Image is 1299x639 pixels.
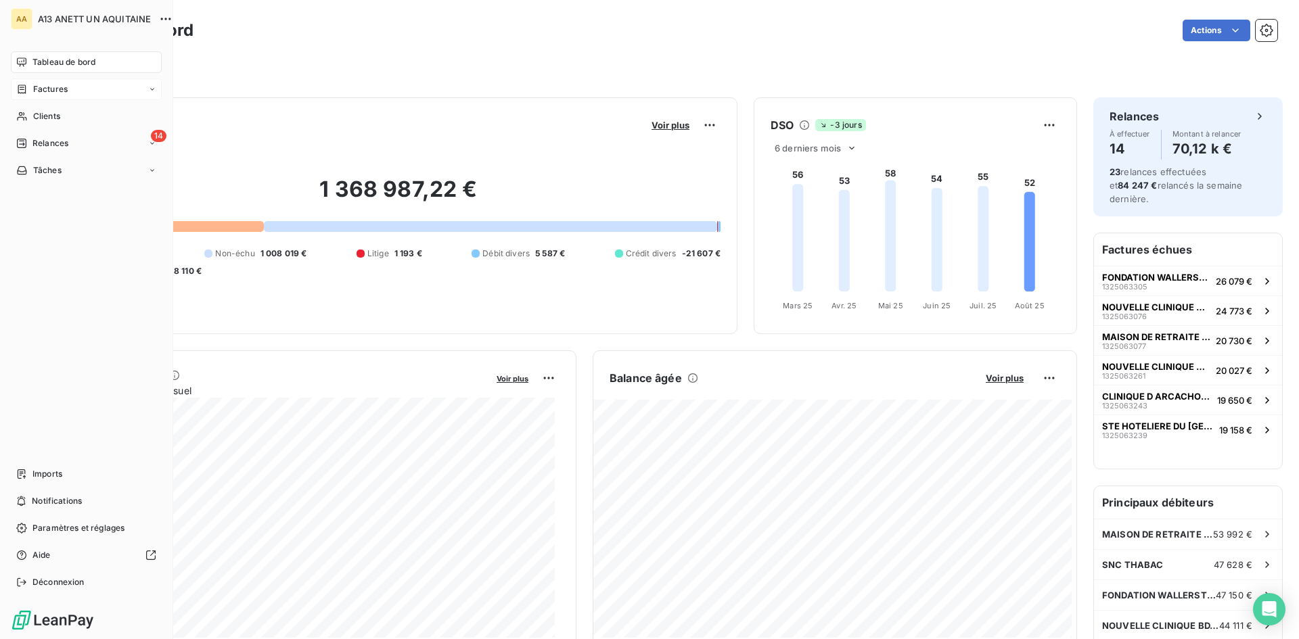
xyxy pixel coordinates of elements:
span: 6 derniers mois [775,143,841,153]
span: 1 193 € [394,247,422,260]
span: Clients [33,110,60,122]
button: Voir plus [647,119,693,131]
h4: 70,12 k € [1172,138,1241,160]
div: AA [11,8,32,30]
span: Factures [33,83,68,95]
span: Voir plus [497,374,528,383]
a: Tâches [11,160,162,181]
span: 23 [1110,166,1120,177]
h6: Relances [1110,108,1159,124]
span: 1325063305 [1102,283,1147,291]
h6: DSO [771,117,794,133]
span: 20 730 € [1216,335,1252,346]
span: 19 650 € [1217,395,1252,406]
span: Tableau de bord [32,56,95,68]
span: Non-échu [215,247,254,260]
img: Logo LeanPay [11,609,95,631]
span: 44 111 € [1219,620,1252,631]
h6: Factures échues [1094,233,1282,266]
h6: Principaux débiteurs [1094,486,1282,519]
button: STE HOTELIERE DU [GEOGRAPHIC_DATA]132506323919 158 € [1094,415,1282,444]
button: FONDATION WALLERSTEIN132506330526 079 € [1094,266,1282,295]
span: 19 158 € [1219,425,1252,435]
span: A13 ANETT UN AQUITAINE [38,14,151,24]
span: 14 [151,130,166,142]
span: 47 628 € [1214,559,1252,570]
span: STE HOTELIERE DU [GEOGRAPHIC_DATA] [1102,421,1214,431]
span: Crédit divers [626,247,677,260]
tspan: Juin 25 [923,301,951,310]
span: 1325063076 [1102,312,1147,321]
button: Actions [1183,20,1250,41]
span: 47 150 € [1216,590,1252,600]
button: CLINIQUE D ARCACHON PLAT132506324319 650 € [1094,385,1282,415]
span: Montant à relancer [1172,130,1241,138]
span: NOUVELLE CLINIQUE BDX TONDU [1102,302,1210,312]
span: 1 008 019 € [260,247,307,260]
span: 26 079 € [1216,276,1252,287]
button: Voir plus [493,372,532,384]
tspan: Juil. 25 [970,301,997,310]
span: relances effectuées et relancés la semaine dernière. [1110,166,1242,204]
span: NOUVELLE CLINIQUE BDX TONDU [1102,620,1219,631]
span: 20 027 € [1216,365,1252,376]
span: Chiffre d'affaires mensuel [76,383,487,398]
span: CLINIQUE D ARCACHON PLAT [1102,391,1212,402]
h6: Balance âgée [610,370,682,386]
span: 84 247 € [1118,180,1157,191]
button: Voir plus [982,372,1028,384]
span: FONDATION WALLERSTEIN [1102,590,1216,600]
button: NOUVELLE CLINIQUE BDX TONDU132506307624 773 € [1094,295,1282,325]
button: MAISON DE RETRAITE [GEOGRAPHIC_DATA]132506307720 730 € [1094,325,1282,355]
tspan: Mai 25 [878,301,903,310]
span: À effectuer [1110,130,1150,138]
span: Voir plus [652,120,689,131]
span: Voir plus [986,373,1024,383]
h2: 1 368 987,22 € [76,176,721,216]
span: Relances [32,137,68,149]
span: MAISON DE RETRAITE [GEOGRAPHIC_DATA] [1102,331,1210,342]
span: NOUVELLE CLINIQUE BEL AIR [1102,361,1210,372]
a: Imports [11,463,162,485]
span: -21 607 € [682,247,721,260]
div: Open Intercom Messenger [1253,593,1285,625]
a: Tableau de bord [11,51,162,73]
span: Notifications [32,495,82,507]
tspan: Août 25 [1015,301,1045,310]
span: Tâches [33,164,62,176]
a: Aide [11,544,162,566]
span: Imports [32,468,62,480]
button: NOUVELLE CLINIQUE BEL AIR132506326120 027 € [1094,355,1282,385]
span: Débit divers [482,247,530,260]
span: Litige [367,247,389,260]
span: SNC THABAC [1102,559,1164,570]
a: 14Relances [11,133,162,154]
span: FONDATION WALLERSTEIN [1102,272,1210,283]
h4: 14 [1110,138,1150,160]
span: Déconnexion [32,576,85,588]
tspan: Mars 25 [783,301,813,310]
span: 5 587 € [535,247,565,260]
a: Factures [11,78,162,100]
span: 1325063239 [1102,431,1147,440]
span: Aide [32,549,51,561]
span: MAISON DE RETRAITE [GEOGRAPHIC_DATA] [1102,529,1213,540]
tspan: Avr. 25 [831,301,857,310]
span: 53 992 € [1213,529,1252,540]
span: 1325063261 [1102,372,1145,380]
span: 1325063243 [1102,402,1147,410]
span: -3 jours [815,119,865,131]
a: Clients [11,105,162,127]
span: Paramètres et réglages [32,522,124,534]
a: Paramètres et réglages [11,517,162,539]
span: 1325063077 [1102,342,1146,350]
span: 24 773 € [1216,306,1252,316]
span: -8 110 € [170,265,202,277]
